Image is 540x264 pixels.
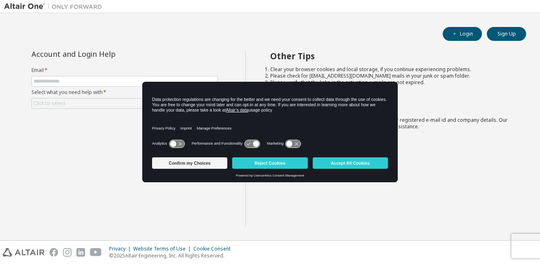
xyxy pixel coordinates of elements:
[31,51,181,57] div: Account and Login Help
[133,246,193,252] div: Website Terms of Use
[109,246,133,252] div: Privacy
[63,248,72,257] img: instagram.svg
[76,248,85,257] img: linkedin.svg
[49,248,58,257] img: facebook.svg
[443,27,482,41] button: Login
[270,73,511,79] li: Please check for [EMAIL_ADDRESS][DOMAIN_NAME] mails in your junk or spam folder.
[270,51,511,61] h2: Other Tips
[2,248,45,257] img: altair_logo.svg
[270,79,511,86] li: Please verify that the links in the activation e-mails are not expired.
[109,252,235,259] p: © 2025 Altair Engineering, Inc. All Rights Reserved.
[31,89,218,96] label: Select what you need help with
[90,248,102,257] img: youtube.svg
[270,66,511,73] li: Clear your browser cookies and local storage, if you continue experiencing problems.
[4,2,106,11] img: Altair One
[31,67,218,74] label: Email
[32,98,217,108] div: Click to select
[487,27,526,41] button: Sign Up
[34,100,65,107] div: Click to select
[193,246,235,252] div: Cookie Consent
